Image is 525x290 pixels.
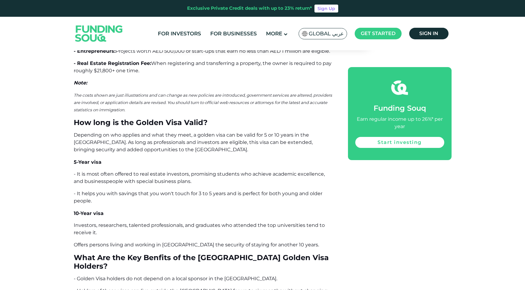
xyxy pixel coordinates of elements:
span: - It helps you with savings that you won't touch for 3 to 5 years and is perfect for both young a... [74,191,322,204]
div: Exclusive Private Credit deals with up to 23% return* [187,5,312,12]
span: - Golden Visa holders do not depend on a local sponsor in the [GEOGRAPHIC_DATA]. [74,276,277,281]
img: fsicon [391,79,408,96]
span: Depending on who applies and what they meet, a golden visa can be valid for 5 or 10 years in the ... [74,132,313,152]
span: Global عربي [309,30,344,37]
span: Funding Souq [374,104,426,113]
span: Note: [74,80,87,86]
span: 5-Year visa [74,159,101,165]
img: SA Flag [302,31,307,36]
span: When registering and transferring a property, the owner is required to pay roughly $21,800+ one t... [74,60,332,73]
span: - Entrepreneurs: [74,48,115,54]
span: Offers persons living and working in [GEOGRAPHIC_DATA] the security of staying for another 10 years. [74,242,319,248]
span: Sign in [419,30,438,36]
span: Investors, researchers, talented professionals, and graduates who attended the top universities t... [74,222,325,235]
a: Sign in [409,28,449,39]
span: Projects worth AED 500,000 or start-ups that earn no less than AED 1 million are eligible. [115,48,330,54]
span: - Real Estate Registration Fee: [74,60,151,66]
img: Logo [69,18,129,49]
span: More [266,30,282,37]
span: What Are the Key Benfits of the [GEOGRAPHIC_DATA] Golden Visa Holders? [74,253,329,270]
span: Get started [361,30,396,36]
a: Sign Up [314,5,338,13]
span: - It is most often offered to real estate investors, promising students who achieve academic exce... [74,171,325,184]
a: For Businesses [209,29,258,39]
span: The costs shown are just illustrations and can change as new policies are introduced, government ... [74,93,332,112]
span: How long is the Golden Visa Valid? [74,118,208,127]
div: Earn regular income up to 26%* per year [355,116,444,130]
span: 10-Year visa [74,210,104,216]
a: For Investors [156,29,203,39]
a: Start investing [355,137,444,148]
